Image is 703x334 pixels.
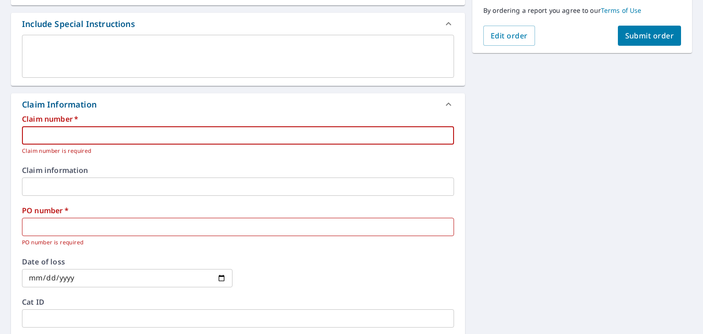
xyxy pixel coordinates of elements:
[11,93,465,115] div: Claim Information
[491,31,528,41] span: Edit order
[625,31,674,41] span: Submit order
[22,258,233,265] label: Date of loss
[22,115,454,123] label: Claim number
[601,6,642,15] a: Terms of Use
[22,298,454,306] label: Cat ID
[22,207,454,214] label: PO number
[22,98,97,111] div: Claim Information
[483,26,535,46] button: Edit order
[618,26,681,46] button: Submit order
[22,18,135,30] div: Include Special Instructions
[22,146,448,156] p: Claim number is required
[22,167,454,174] label: Claim information
[22,238,448,247] p: PO number is required
[483,6,681,15] p: By ordering a report you agree to our
[11,13,465,35] div: Include Special Instructions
